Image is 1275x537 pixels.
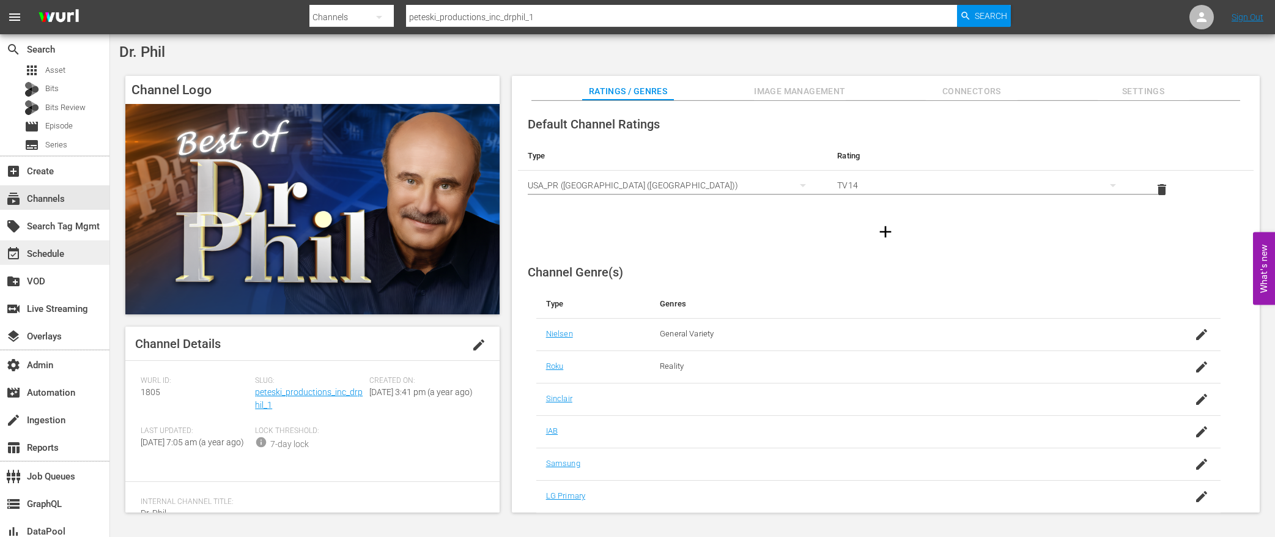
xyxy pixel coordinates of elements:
[29,3,88,32] img: ans4CAIJ8jUAAAAAAAAAAAAAAAAAAAAAAAAgQb4GAAAAAAAAAAAAAAAAAAAAAAAAJMjXAAAAAAAAAAAAAAAAAAAAAAAAgAT5G...
[141,387,160,397] span: 1805
[270,438,309,451] div: 7-day lock
[6,191,21,206] span: Channels
[528,168,818,202] div: USA_PR ([GEOGRAPHIC_DATA] ([GEOGRAPHIC_DATA]))
[6,274,21,289] span: VOD
[141,376,249,386] span: Wurl ID:
[546,459,580,468] a: Samsung
[119,43,165,61] span: Dr. Phil
[464,330,493,360] button: edit
[7,10,22,24] span: menu
[926,84,1018,99] span: Connectors
[6,385,21,400] span: Automation
[45,120,73,132] span: Episode
[369,387,473,397] span: [DATE] 3:41 pm (a year ago)
[528,265,623,280] span: Channel Genre(s)
[24,100,39,115] div: Bits Review
[546,361,564,371] a: Roku
[141,508,166,518] span: Dr. Phil
[528,117,660,131] span: Default Channel Ratings
[6,246,21,261] span: Schedule
[546,491,585,500] a: LG Primary
[6,302,21,316] span: Live Streaming
[6,42,21,57] span: Search
[957,5,1011,27] button: Search
[369,376,478,386] span: Created On:
[255,376,363,386] span: Slug:
[1253,232,1275,305] button: Open Feedback Widget
[6,329,21,344] span: Overlays
[518,141,1254,209] table: simple table
[255,426,363,436] span: Lock Threshold:
[45,139,67,151] span: Series
[518,141,828,171] th: Type
[24,63,39,78] span: Asset
[6,413,21,428] span: Ingestion
[582,84,674,99] span: Ratings / Genres
[6,440,21,455] span: Reports
[135,336,221,351] span: Channel Details
[6,164,21,179] span: Create
[141,426,249,436] span: Last Updated:
[1147,175,1177,204] button: delete
[24,82,39,97] div: Bits
[24,138,39,152] span: Series
[975,5,1007,27] span: Search
[650,289,1144,319] th: Genres
[546,426,558,435] a: IAB
[45,64,65,76] span: Asset
[24,119,39,134] span: Episode
[6,219,21,234] span: Search Tag Mgmt
[6,358,21,372] span: Admin
[141,437,244,447] span: [DATE] 7:05 am (a year ago)
[255,387,363,410] a: peteski_productions_inc_drphil_1
[546,329,573,338] a: Nielsen
[125,104,500,314] img: Dr. Phil
[6,469,21,484] span: Job Queues
[827,141,1137,171] th: Rating
[255,436,267,448] span: info
[754,84,846,99] span: Image Management
[45,83,59,95] span: Bits
[125,76,500,104] h4: Channel Logo
[471,338,486,352] span: edit
[837,168,1128,202] div: TV14
[1232,12,1263,22] a: Sign Out
[45,102,86,114] span: Bits Review
[536,289,651,319] th: Type
[1155,182,1169,197] span: delete
[546,394,572,403] a: Sinclair
[141,497,478,507] span: Internal Channel Title:
[1098,84,1189,99] span: Settings
[6,497,21,511] span: GraphQL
